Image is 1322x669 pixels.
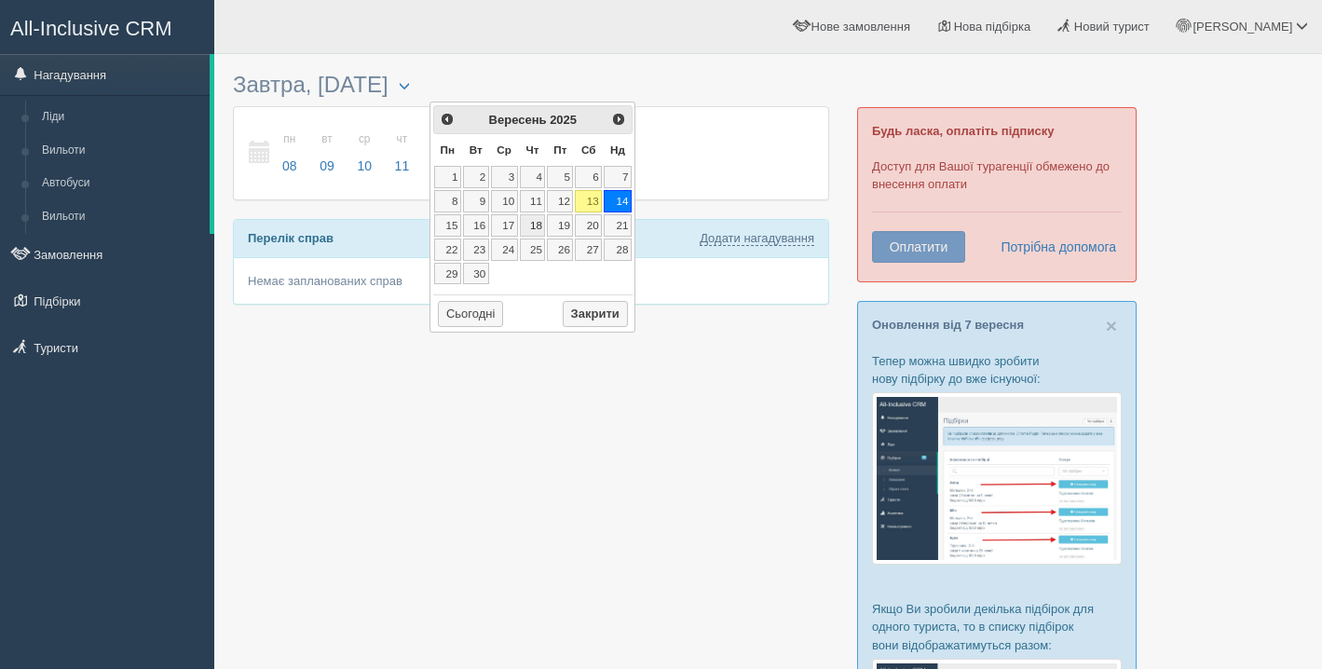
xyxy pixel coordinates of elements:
[547,239,573,261] a: 26
[278,131,302,147] small: пн
[390,154,415,178] span: 11
[34,134,210,168] a: Вильоти
[872,318,1024,332] a: Оновлення від 7 вересня
[315,154,339,178] span: 09
[520,239,546,261] a: 25
[872,124,1054,138] b: Будь ласка, оплатіть підписку
[234,258,828,304] div: Немає запланованих справ
[550,113,577,127] span: 2025
[581,143,596,156] span: Субота
[607,108,629,130] a: Наст>
[422,121,457,185] a: пт 12
[352,154,376,178] span: 10
[547,190,573,212] a: 12
[553,143,566,156] span: П
[954,20,1031,34] span: Нова підбірка
[248,231,334,245] b: Перелік справ
[385,121,420,185] a: чт 11
[491,190,518,212] a: 10
[428,154,452,178] span: 12
[272,121,307,185] a: пн 08
[434,239,461,261] a: 22
[872,231,965,263] button: Оплатити
[434,166,461,188] a: 1
[526,143,539,156] span: Четвер
[463,239,489,261] a: 23
[575,190,602,212] a: 13
[309,121,345,185] a: вт 09
[434,214,461,237] a: 15
[441,143,455,156] span: Понеділок
[436,108,457,130] a: <Попер
[604,190,632,212] a: 14
[34,167,210,200] a: Автобуси
[872,352,1122,388] p: Тепер можна швидко зробити нову підбірку до вже існуючої:
[563,301,628,327] button: Закрити
[1106,315,1117,336] span: ×
[811,20,910,34] span: Нове замовлення
[440,112,455,127] span: <Попер
[463,214,489,237] a: 16
[604,239,632,261] a: 28
[352,131,376,147] small: ср
[857,107,1137,282] div: Доступ для Вашої турагенції обмежено до внесення оплати
[575,239,602,261] a: 27
[428,131,452,147] small: пт
[489,113,547,127] span: Вересень
[520,166,546,188] a: 4
[497,143,511,156] span: Середа
[575,166,602,188] a: 6
[988,231,1117,263] a: Потрібна допомога
[491,214,518,237] a: 17
[575,214,602,237] a: 20
[610,143,625,156] span: Неділя
[34,101,210,134] a: Ліди
[1106,316,1117,335] button: Close
[1074,20,1150,34] span: Новий турист
[520,214,546,237] a: 18
[34,200,210,234] a: Вильоти
[547,214,573,237] a: 19
[604,166,632,188] a: 7
[520,190,546,212] a: 11
[872,600,1122,653] p: Якщо Ви зробили декілька підбірок для одного туриста, то в списку підбірок вони відображатимуться...
[315,131,339,147] small: вт
[604,214,632,237] a: 21
[547,166,573,188] a: 5
[463,263,489,285] a: 30
[491,239,518,261] a: 24
[1,1,213,52] a: All-Inclusive CRM
[278,154,302,178] span: 08
[390,131,415,147] small: чт
[438,301,503,327] button: Сьогодні
[434,263,461,285] a: 29
[347,121,382,185] a: ср 10
[470,143,483,156] span: Вівторок
[700,231,814,246] a: Додати нагадування
[611,112,626,127] span: Наст>
[233,73,829,97] h3: Завтра, [DATE]
[434,190,461,212] a: 8
[463,190,489,212] a: 9
[10,17,172,40] span: All-Inclusive CRM
[1193,20,1292,34] span: [PERSON_NAME]
[872,392,1122,565] img: %D0%BF%D1%96%D0%B4%D0%B1%D1%96%D1%80%D0%BA%D0%B0-%D1%82%D1%83%D1%80%D0%B8%D1%81%D1%82%D1%83-%D1%8...
[491,166,518,188] a: 3
[463,166,489,188] a: 2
